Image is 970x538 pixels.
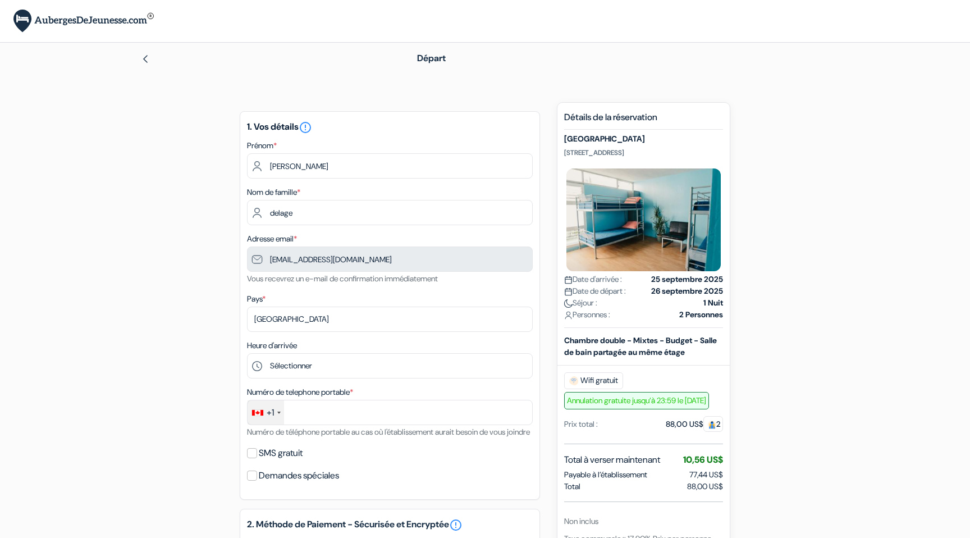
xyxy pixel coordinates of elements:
a: error_outline [449,518,463,532]
h5: 2. Méthode de Paiement - Sécurisée et Encryptée [247,518,533,532]
h5: 1. Vos détails [247,121,533,134]
div: Canada: +1 [248,400,284,425]
img: calendar.svg [564,276,573,284]
img: calendar.svg [564,288,573,296]
div: Prix total : [564,418,598,430]
span: 77,44 US$ [689,469,723,480]
span: Date de départ : [564,285,626,297]
img: AubergesDeJeunesse.com [13,10,154,33]
span: Séjour : [564,297,597,309]
img: user_icon.svg [564,311,573,320]
input: Entrez votre prénom [247,153,533,179]
div: 88,00 US$ [666,418,723,430]
input: Entrer le nom de famille [247,200,533,225]
span: Wifi gratuit [564,372,623,389]
small: Vous recevrez un e-mail de confirmation immédiatement [247,273,438,284]
a: error_outline [299,121,312,133]
label: Pays [247,293,266,305]
label: SMS gratuit [259,445,303,461]
span: Total [564,481,580,493]
label: Demandes spéciales [259,468,339,484]
div: Non inclus [564,516,723,527]
span: 2 [703,416,723,432]
span: Annulation gratuite jusqu’à 23:59 le [DATE] [564,392,709,409]
label: Nom de famille [247,186,300,198]
img: guest.svg [708,421,716,429]
span: 10,56 US$ [683,454,723,466]
small: Numéro de téléphone portable au cas où l'établissement aurait besoin de vous joindre [247,427,530,437]
i: error_outline [299,121,312,134]
span: Personnes : [564,309,610,321]
span: Payable à l’établissement [564,469,647,481]
img: free_wifi.svg [569,376,578,385]
span: Départ [417,52,446,64]
p: [STREET_ADDRESS] [564,148,723,157]
img: moon.svg [564,299,573,308]
h5: Détails de la réservation [564,112,723,130]
span: Total à verser maintenant [564,453,660,467]
b: Chambre double - Mixtes - Budget - Salle de bain partagée au même étage [564,335,717,357]
label: Adresse email [247,233,297,245]
label: Prénom [247,140,277,152]
strong: 1 Nuit [703,297,723,309]
img: left_arrow.svg [141,54,150,63]
label: Numéro de telephone portable [247,386,353,398]
strong: 26 septembre 2025 [651,285,723,297]
strong: 25 septembre 2025 [651,273,723,285]
label: Heure d'arrivée [247,340,297,352]
span: Date d'arrivée : [564,273,622,285]
span: 88,00 US$ [687,481,723,493]
h5: [GEOGRAPHIC_DATA] [564,134,723,144]
input: Entrer adresse e-mail [247,247,533,272]
div: +1 [267,406,274,420]
strong: 2 Personnes [679,309,723,321]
